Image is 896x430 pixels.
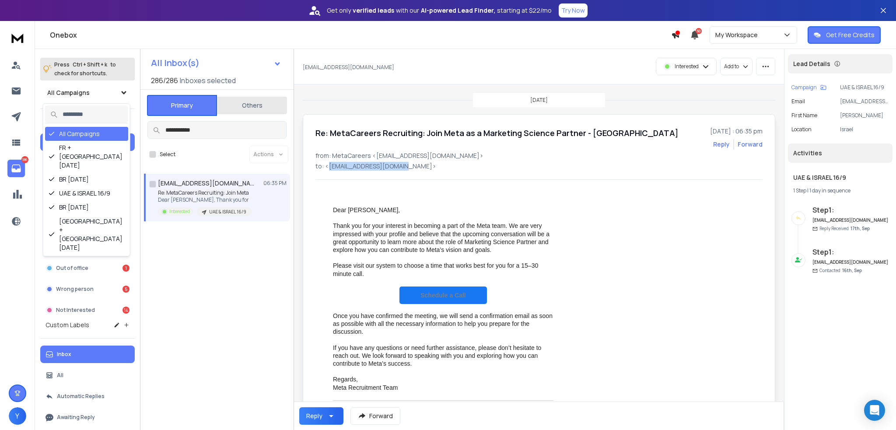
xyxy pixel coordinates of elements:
[54,60,116,78] p: Press to check for shortcuts.
[47,88,90,97] h1: All Campaigns
[56,265,88,272] p: Out of office
[45,214,128,255] div: [GEOGRAPHIC_DATA] + [GEOGRAPHIC_DATA] [DATE]
[793,59,830,68] p: Lead Details
[45,127,128,141] div: All Campaigns
[57,414,95,421] p: Awaiting Reply
[675,63,699,70] p: Interested
[306,412,322,420] div: Reply
[327,6,552,15] p: Get only with our starting at $22/mo
[315,162,763,171] p: to: <[EMAIL_ADDRESS][DOMAIN_NAME]>
[57,351,71,358] p: Inbox
[850,225,870,231] span: 17th, Sep
[399,287,487,304] a: Schedule a Call
[303,64,394,71] p: [EMAIL_ADDRESS][DOMAIN_NAME]
[122,307,129,314] div: 14
[819,225,870,232] p: Reply Received
[160,151,175,158] label: Select
[530,97,548,104] p: [DATE]
[122,286,129,293] div: 5
[151,75,178,86] span: 286 / 286
[842,267,862,273] span: 16th, Sep
[864,400,885,421] div: Open Intercom Messenger
[57,372,63,379] p: All
[56,286,94,293] p: Wrong person
[696,28,702,34] span: 50
[840,98,889,105] p: [EMAIL_ADDRESS][DOMAIN_NAME]
[45,321,89,329] h3: Custom Labels
[333,206,553,214] div: Dear [PERSON_NAME],
[710,127,763,136] p: [DATE] : 06:35 pm
[217,96,287,115] button: Others
[819,267,862,274] p: Contacted
[840,84,889,91] p: UAE & ISRAEL 16/9
[45,200,128,214] div: BR [DATE]
[158,196,252,203] p: Dear [PERSON_NAME], Thank you for
[809,187,850,194] span: 1 day in sequence
[147,95,217,116] button: Primary
[840,112,889,119] p: [PERSON_NAME]
[713,140,730,149] button: Reply
[333,312,553,336] div: Once you have confirmed the meeting, we will send a confirmation email as soon as possible with a...
[56,307,95,314] p: Not Interested
[421,6,495,15] strong: AI-powered Lead Finder,
[9,30,26,46] img: logo
[793,173,887,182] h1: UAE & ISRAEL 16/9
[333,262,553,277] div: Please visit our system to choose a time that works best for you for a 15–30 minute call.
[793,187,887,194] div: |
[151,59,199,67] h1: All Inbox(s)
[724,63,739,70] p: Add to
[57,393,105,400] p: Automatic Replies
[791,84,817,91] p: Campaign
[50,30,671,40] h1: Onebox
[209,209,246,215] p: UAE & ISRAEL 16/9
[333,375,553,391] div: Regards, Meta Recruitment Team
[561,6,585,15] p: Try Now
[333,344,553,368] div: If you have any questions or need further assistance, please don’t hesitate to reach out. We look...
[71,59,108,70] span: Ctrl + Shift + k
[45,186,128,200] div: UAE & ISRAEL 16/9
[812,247,889,257] h6: Step 1 :
[791,98,805,105] p: Email
[45,141,128,172] div: FR + [GEOGRAPHIC_DATA] [DATE]
[315,127,679,139] h1: Re: MetaCareers Recruiting: Join Meta as a Marketing Science Partner - [GEOGRAPHIC_DATA]
[840,126,889,133] p: Israel
[263,180,287,187] p: 06:35 PM
[738,140,763,149] div: Forward
[158,179,254,188] h1: [EMAIL_ADDRESS][DOMAIN_NAME]
[353,6,394,15] strong: verified leads
[315,151,763,160] p: from: MetaCareers <[EMAIL_ADDRESS][DOMAIN_NAME]>
[180,75,236,86] h3: Inboxes selected
[21,156,28,163] p: 186
[333,222,553,254] div: Thank you for your interest in becoming a part of the Meta team. We are very impressed with your ...
[715,31,761,39] p: My Workspace
[812,259,889,266] h6: [EMAIL_ADDRESS][DOMAIN_NAME]
[788,143,892,163] div: Activities
[122,265,129,272] div: 1
[45,172,128,186] div: BR [DATE]
[791,126,812,133] p: location
[812,205,889,215] h6: Step 1 :
[793,187,806,194] span: 1 Step
[791,112,817,119] p: First Name
[40,116,135,128] h3: Filters
[826,31,875,39] p: Get Free Credits
[812,217,889,224] h6: [EMAIL_ADDRESS][DOMAIN_NAME]
[9,407,26,425] span: Y
[169,208,190,215] p: Interested
[158,189,252,196] p: Re: MetaCareers Recruiting: Join Meta
[350,407,400,425] button: Forward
